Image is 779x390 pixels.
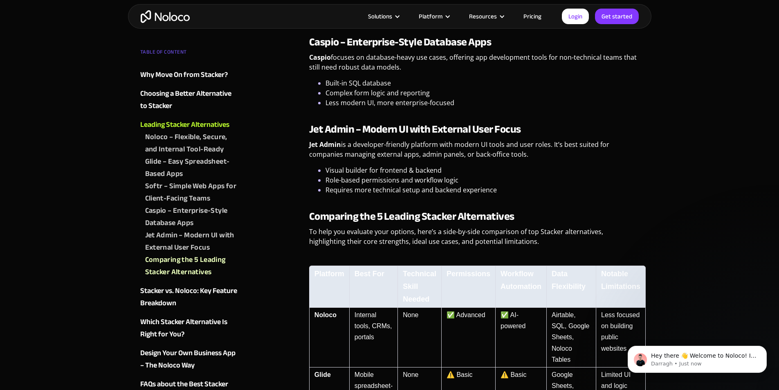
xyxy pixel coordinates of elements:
[441,266,495,308] th: Permissions
[326,165,639,175] li: Visual builder for frontend & backend
[145,205,239,229] a: Caspio – Enterprise-Style Database Apps
[349,308,397,367] td: Internal tools, CRMs, portals
[513,11,552,22] a: Pricing
[368,11,392,22] div: Solutions
[145,156,239,180] a: Glide – Easy Spreadsheet-Based Apps
[495,266,546,308] th: Workflow Automation
[495,308,546,367] td: ✅ AI-powered
[309,206,514,226] strong: Comparing the 5 Leading Stacker Alternatives
[596,266,646,308] th: Notable Limitations
[309,140,341,149] strong: Jet Admin
[469,11,497,22] div: Resources
[349,266,397,308] th: Best For
[140,347,239,372] a: Design Your Own Business App – The Noloco Way
[145,180,239,205] a: Softr – Simple Web Apps for Client-Facing Teams
[546,266,596,308] th: Data Flexibility
[326,88,639,98] li: Complex form logic and reporting
[326,78,639,88] li: Built-in SQL database
[419,11,442,22] div: Platform
[141,10,190,23] a: home
[145,254,239,278] a: Comparing the 5 Leading Stacker Alternatives
[145,229,239,254] a: Jet Admin – Modern UI with External User Focus
[459,11,513,22] div: Resources
[562,9,589,24] a: Login
[309,119,521,139] strong: Jet Admin – Modern UI with External User Focus
[397,308,441,367] td: None
[309,140,639,165] p: is a developer-friendly platform with modern UI tools and user roles. It’s best suited for compan...
[326,98,639,108] li: Less modern UI, more enterprise-focused
[309,308,349,367] td: Noloco
[358,11,409,22] div: Solutions
[615,329,779,386] iframe: Intercom notifications message
[441,308,495,367] td: ✅ Advanced
[140,316,239,340] a: Which Stacker Alternative Is Right for You?
[140,88,239,112] a: Choosing a Better Alternative to Stacker
[326,175,639,185] li: Role-based permissions and workflow logic
[595,9,639,24] a: Get started
[140,69,228,81] div: Why Move On from Stacker?
[309,266,349,308] th: Platform
[309,52,639,78] p: focuses on database-heavy use cases, offering app development tools for non-technical teams that ...
[140,119,229,131] div: Leading Stacker Alternatives
[326,185,639,195] li: Requires more technical setup and backend experience
[596,308,646,367] td: Less focused on building public websites
[309,53,331,62] strong: Caspio
[140,119,239,131] a: Leading Stacker Alternatives
[309,32,492,52] strong: Caspio – Enterprise-Style Database Apps
[140,69,239,81] a: Why Move On from Stacker?
[309,227,639,252] p: To help you evaluate your options, here’s a side-by-side comparison of top Stacker alternatives, ...
[546,308,596,367] td: Airtable, SQL, Google Sheets, Noloco Tables
[145,131,239,156] a: Noloco – Flexible, Secure, and Internal Tool-Ready
[140,285,239,309] a: Stacker vs. Noloco: Key Feature Breakdown
[397,266,441,308] th: Technical Skill Needed
[409,11,459,22] div: Platform
[140,46,239,62] div: TABLE OF CONTENT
